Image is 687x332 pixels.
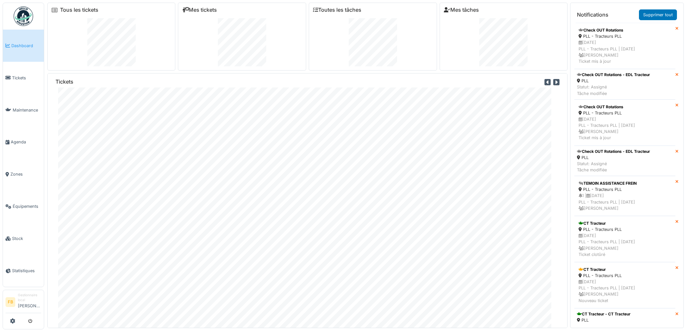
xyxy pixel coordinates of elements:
a: Agenda [3,126,44,158]
span: Équipements [13,203,41,209]
div: [DATE] PLL - Tracteurs PLL | [DATE] [PERSON_NAME] Nouveau ticket [579,279,671,304]
a: Supprimer tout [639,9,677,20]
a: FB Gestionnaire local[PERSON_NAME] [6,293,41,313]
div: PLL - Tracteurs PLL [579,186,671,193]
a: CT Tracteur PLL - Tracteurs PLL [DATE]PLL - Tracteurs PLL | [DATE] [PERSON_NAME]Ticket clotûré [574,216,675,262]
a: Check OUT Rotations PLL - Tracteurs PLL [DATE]PLL - Tracteurs PLL | [DATE] [PERSON_NAME]Ticket mi... [574,23,675,69]
div: PLL - Tracteurs PLL [579,110,671,116]
div: TEMOIN ASSISTANCE FREIN [579,180,671,186]
div: CT Tracteur [579,267,671,272]
h6: Notifications [577,12,608,18]
div: PLL [577,78,650,84]
a: Zones [3,158,44,191]
div: PLL [577,154,650,161]
span: Zones [10,171,41,177]
div: Check OUT Rotations - EDL Tracteur [577,72,650,78]
span: Statistiques [12,268,41,274]
a: Mes tickets [182,7,217,13]
div: PLL - Tracteurs PLL [579,272,671,279]
div: [DATE] PLL - Tracteurs PLL | [DATE] [PERSON_NAME] Ticket mis à jour [579,116,671,141]
div: CT Tracteur - CT Tracteur [577,311,631,317]
a: Check OUT Rotations - EDL Tracteur PLL Statut: AssignéTâche modifiée [574,146,675,176]
span: Stock [12,235,41,242]
div: Check OUT Rotations [579,27,671,33]
img: Badge_color-CXgf-gQk.svg [14,7,33,26]
div: Gestionnaire local [18,293,41,303]
a: Check OUT Rotations PLL - Tracteurs PLL [DATE]PLL - Tracteurs PLL | [DATE] [PERSON_NAME]Ticket mi... [574,100,675,146]
div: CT Tracteur [579,220,671,226]
div: 1 | [DATE] PLL - Tracteurs PLL | [DATE] [PERSON_NAME] [579,193,671,211]
span: Tickets [12,75,41,81]
a: Tickets [3,62,44,94]
a: Équipements [3,190,44,222]
a: Maintenance [3,94,44,126]
a: Dashboard [3,30,44,62]
div: Statut: Assigné Tâche modifiée [577,161,650,173]
div: Check OUT Rotations - EDL Tracteur [577,149,650,154]
a: Toutes les tâches [313,7,361,13]
a: Stock [3,222,44,255]
span: Dashboard [11,43,41,49]
span: Maintenance [13,107,41,113]
a: Statistiques [3,255,44,287]
a: CT Tracteur PLL - Tracteurs PLL [DATE]PLL - Tracteurs PLL | [DATE] [PERSON_NAME]Nouveau ticket [574,262,675,308]
h6: Tickets [56,79,73,85]
div: [DATE] PLL - Tracteurs PLL | [DATE] [PERSON_NAME] Ticket clotûré [579,232,671,258]
a: TEMOIN ASSISTANCE FREIN PLL - Tracteurs PLL 1 |[DATE]PLL - Tracteurs PLL | [DATE] [PERSON_NAME] [574,176,675,216]
a: Tous les tickets [60,7,98,13]
li: FB [6,297,15,307]
a: Check OUT Rotations - EDL Tracteur PLL Statut: AssignéTâche modifiée [574,69,675,100]
span: Agenda [11,139,41,145]
div: PLL - Tracteurs PLL [579,33,671,39]
div: Check OUT Rotations [579,104,671,110]
div: Statut: Assigné Tâche modifiée [577,84,650,96]
div: PLL [577,317,631,323]
li: [PERSON_NAME] [18,293,41,312]
div: [DATE] PLL - Tracteurs PLL | [DATE] [PERSON_NAME] Ticket mis à jour [579,39,671,64]
div: PLL - Tracteurs PLL [579,226,671,232]
a: Mes tâches [444,7,479,13]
